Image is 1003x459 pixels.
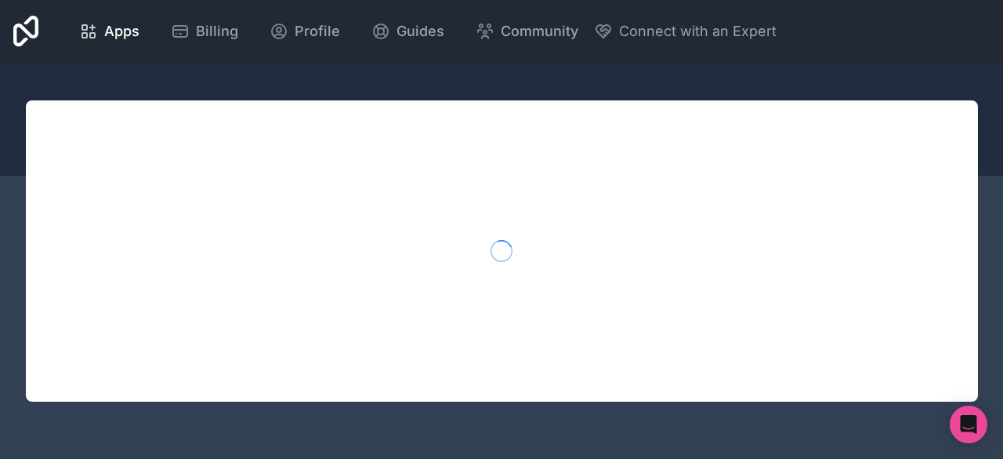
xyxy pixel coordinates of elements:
a: Billing [158,14,251,49]
span: Community [501,20,578,42]
div: Open Intercom Messenger [950,406,987,443]
span: Apps [104,20,139,42]
span: Billing [196,20,238,42]
span: Profile [295,20,340,42]
a: Profile [257,14,353,49]
a: Guides [359,14,457,49]
button: Connect with an Expert [594,20,777,42]
a: Community [463,14,591,49]
span: Guides [396,20,444,42]
a: Apps [67,14,152,49]
span: Connect with an Expert [619,20,777,42]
